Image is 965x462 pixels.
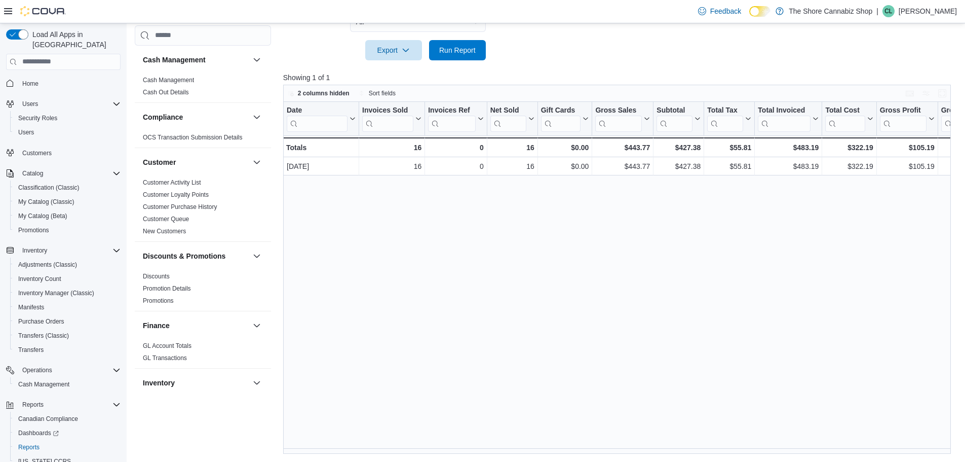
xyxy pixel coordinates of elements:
button: Purchase Orders [10,314,125,329]
button: Invoices Ref [428,105,483,131]
div: $55.81 [707,160,751,172]
div: 16 [490,141,534,154]
h3: Finance [143,321,170,331]
button: Finance [143,321,249,331]
h3: Discounts & Promotions [143,251,225,261]
button: Display options [920,87,932,99]
span: Cash Management [18,380,69,388]
button: Canadian Compliance [10,412,125,426]
h3: Cash Management [143,55,206,65]
a: Customer Purchase History [143,203,217,210]
div: Net Sold [490,105,526,115]
span: Customers [22,149,52,157]
a: Inventory Manager (Classic) [14,287,98,299]
a: GL Account Totals [143,342,191,349]
span: Home [18,77,121,90]
a: Purchase Orders [14,315,68,328]
span: Inventory Count [14,273,121,285]
span: Cash Management [14,378,121,390]
div: $483.19 [758,160,819,172]
button: Discounts & Promotions [251,250,263,262]
a: Adjustments (Classic) [14,259,81,271]
button: Export [365,40,422,60]
button: Run Report [429,40,486,60]
div: 16 [490,160,534,172]
button: Reports [2,398,125,412]
span: Reports [18,399,121,411]
div: Total Cost [825,105,865,115]
div: Total Cost [825,105,865,131]
a: Inventory Count [14,273,65,285]
button: Total Tax [707,105,751,131]
div: Invoices Ref [428,105,475,115]
span: 2 columns hidden [298,89,350,97]
div: $322.19 [825,141,873,154]
div: Discounts & Promotions [135,270,271,311]
span: Users [22,100,38,108]
span: Manifests [14,301,121,313]
p: [PERSON_NAME] [899,5,957,17]
div: Gross Sales [595,105,642,115]
span: Home [22,80,38,88]
span: Run Report [439,45,476,55]
div: Net Sold [490,105,526,131]
span: New Customers [143,227,186,235]
span: Transfers [14,344,121,356]
div: Gift Cards [541,105,581,115]
button: Invoices Sold [362,105,421,131]
span: Reports [18,443,40,451]
span: Users [18,98,121,110]
span: Purchase Orders [14,315,121,328]
span: CL [884,5,892,17]
span: Inventory Manager (Classic) [14,287,121,299]
button: Cash Management [251,54,263,66]
span: Customer Purchase History [143,203,217,211]
button: Catalog [2,166,125,181]
button: Enter fullscreen [936,87,948,99]
span: Canadian Compliance [18,415,78,423]
h3: Compliance [143,112,183,122]
span: Discounts [143,272,170,280]
a: Customer Activity List [143,179,201,186]
button: Reports [18,399,48,411]
button: Date [287,105,356,131]
button: Total Invoiced [758,105,819,131]
div: $322.19 [825,160,873,172]
div: Invoices Ref [428,105,475,131]
a: Reports [14,441,44,453]
button: Catalog [18,167,47,180]
button: Compliance [251,111,263,123]
div: $105.19 [880,141,935,154]
span: Classification (Classic) [18,184,80,192]
a: Dashboards [10,426,125,440]
div: Finance [135,340,271,368]
div: Subtotal [657,105,692,131]
a: Canadian Compliance [14,413,82,425]
button: Security Roles [10,111,125,125]
span: Transfers [18,346,44,354]
button: Customer [251,156,263,168]
div: Date [287,105,348,115]
button: My Catalog (Classic) [10,195,125,209]
button: Inventory [251,377,263,389]
span: Inventory [18,244,121,257]
p: The Shore Cannabiz Shop [789,5,872,17]
button: Users [10,125,125,139]
div: Date [287,105,348,131]
span: Cash Management [143,76,194,84]
a: Security Roles [14,112,61,124]
button: Home [2,76,125,91]
a: Home [18,78,43,90]
span: Security Roles [14,112,121,124]
a: Promotions [14,224,53,236]
div: 16 [362,160,421,172]
button: Discounts & Promotions [143,251,249,261]
button: Finance [251,319,263,332]
div: $105.19 [880,160,935,172]
a: Cash Management [143,77,194,84]
span: My Catalog (Classic) [18,198,74,206]
span: OCS Transaction Submission Details [143,133,243,141]
div: [DATE] [287,160,356,172]
button: Transfers (Classic) [10,329,125,343]
button: Inventory [18,244,51,257]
